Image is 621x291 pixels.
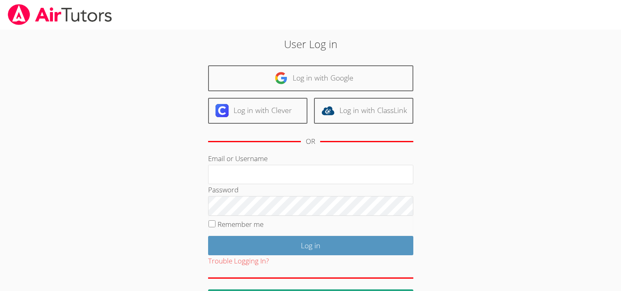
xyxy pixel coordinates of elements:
[218,219,264,229] label: Remember me
[208,185,238,194] label: Password
[208,65,413,91] a: Log in with Google
[143,36,478,52] h2: User Log in
[275,72,288,85] img: google-logo-50288ca7cdecda66e5e0955fdab243c47b7ad437acaf1139b6f446037453330a.svg
[208,98,307,124] a: Log in with Clever
[321,104,335,117] img: classlink-logo-d6bb404cc1216ec64c9a2012d9dc4662098be43eaf13dc465df04b49fa7ab582.svg
[208,236,413,255] input: Log in
[306,136,315,148] div: OR
[208,255,269,267] button: Trouble Logging In?
[314,98,413,124] a: Log in with ClassLink
[208,154,268,163] label: Email or Username
[215,104,229,117] img: clever-logo-6eab21bc6e7a338710f1a6ff85c0baf02591cd810cc4098c63d3a4b26e2feb20.svg
[7,4,113,25] img: airtutors_banner-c4298cdbf04f3fff15de1276eac7730deb9818008684d7c2e4769d2f7ddbe033.png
